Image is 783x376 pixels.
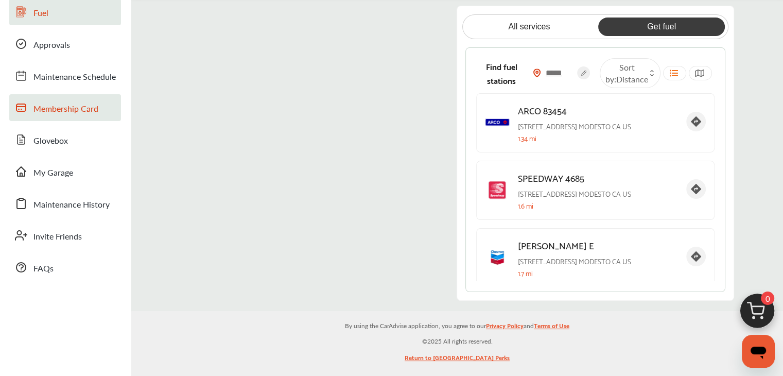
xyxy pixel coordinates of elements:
span: Membership Card [33,102,98,116]
img: cart_icon.3d0951e8.svg [733,289,782,338]
a: Glovebox [9,126,121,153]
a: Invite Friends [9,222,121,249]
span: Fuel [33,7,48,20]
p: 1.6 mi [518,199,678,211]
a: Maintenance History [9,190,121,217]
a: Return to [GEOGRAPHIC_DATA] Perks [405,352,510,368]
p: SPEEDWAY 4685 [518,169,678,185]
img: arco.png [485,110,510,135]
span: Approvals [33,39,70,52]
span: Invite Friends [33,230,82,244]
span: FAQs [33,262,54,276]
span: Distance [616,73,648,85]
a: My Garage [9,158,121,185]
p: [STREET_ADDRESS] MODESTO CA US [518,255,678,267]
iframe: Button to launch messaging window [742,335,775,368]
span: Find fuel stations [478,59,525,87]
p: By using the CarAdvise application, you agree to our and [131,320,783,331]
a: Maintenance Schedule [9,62,121,89]
span: Sort by : [605,61,648,85]
img: speedway.png [485,178,510,202]
p: 1.7 mi [518,267,678,279]
span: Maintenance History [33,198,110,212]
a: Approvals [9,30,121,57]
a: Get fuel [598,18,725,36]
p: 1.34 mi [518,132,678,144]
p: [STREET_ADDRESS] MODESTO CA US [518,120,678,132]
span: Glovebox [33,134,68,148]
img: chevron.png [485,245,510,270]
img: location_vector_orange.38f05af8.svg [533,69,541,77]
a: All services [466,18,593,36]
a: Terms of Use [534,320,569,336]
span: My Garage [33,166,73,180]
span: Maintenance Schedule [33,71,116,84]
a: FAQs [9,254,121,281]
p: [PERSON_NAME] E [518,237,678,253]
a: Membership Card [9,94,121,121]
p: ARCO 83454 [518,102,678,118]
a: Privacy Policy [486,320,524,336]
span: 0 [761,292,774,305]
p: [STREET_ADDRESS] MODESTO CA US [518,187,678,199]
